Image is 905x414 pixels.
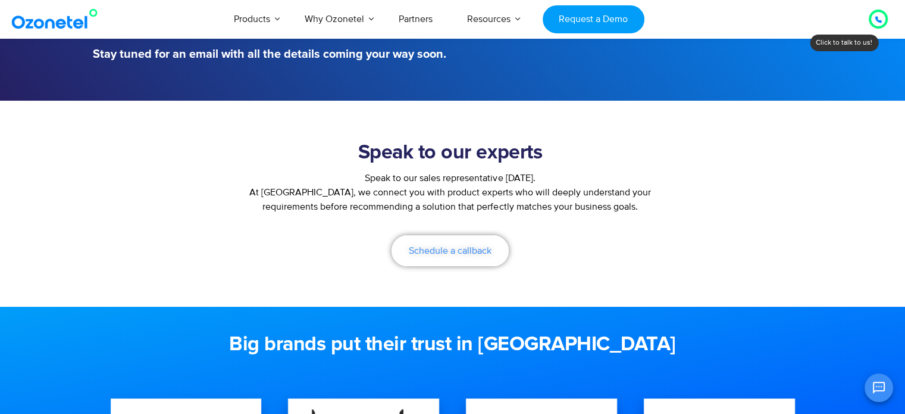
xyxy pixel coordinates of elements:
[239,185,662,214] p: At [GEOGRAPHIC_DATA], we connect you with product experts who will deeply understand your require...
[392,235,509,266] a: Schedule a callback
[409,246,491,256] span: Schedule a callback
[93,48,447,60] h5: Stay tuned for an email with all the details coming your way soon.
[239,171,662,185] div: Speak to our sales representative [DATE].
[93,333,813,357] h2: Big brands put their trust in [GEOGRAPHIC_DATA]
[865,373,893,402] button: Open chat
[543,5,644,33] a: Request a Demo
[239,141,662,165] h2: Speak to our experts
